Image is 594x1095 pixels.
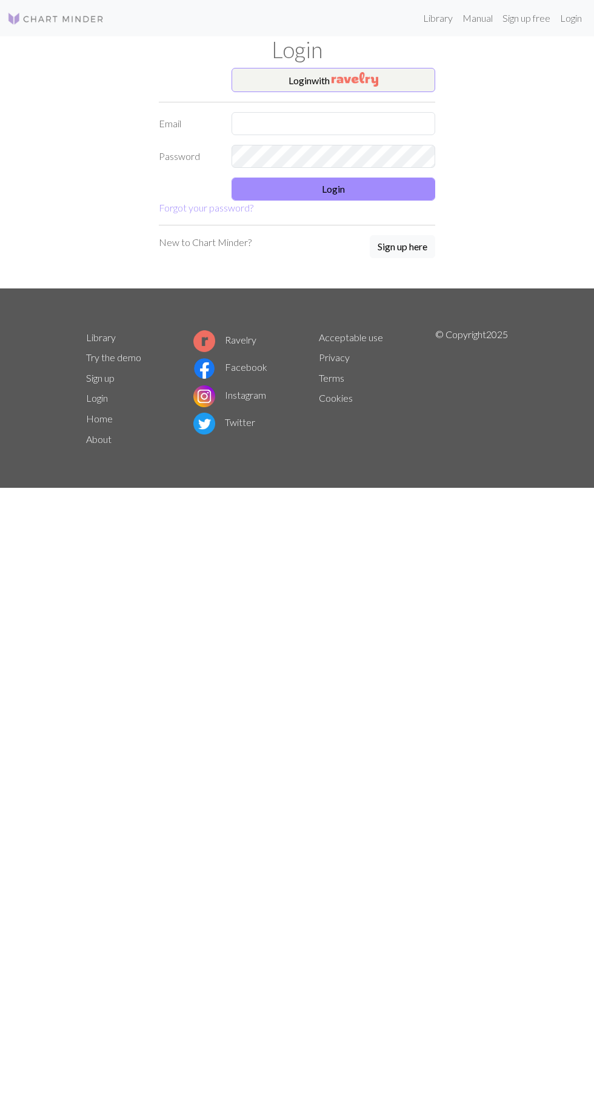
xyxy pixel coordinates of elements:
a: Sign up free [498,6,555,30]
a: Sign up here [370,235,435,259]
p: © Copyright 2025 [435,327,508,450]
img: Ravelry [332,72,378,87]
img: Ravelry logo [193,330,215,352]
a: Manual [458,6,498,30]
label: Email [152,112,224,135]
a: Twitter [193,416,255,428]
a: Try the demo [86,351,141,363]
a: Instagram [193,389,266,401]
a: Ravelry [193,334,256,345]
a: Cookies [319,392,353,404]
img: Instagram logo [193,385,215,407]
a: Forgot your password? [159,202,253,213]
a: Library [418,6,458,30]
a: Acceptable use [319,331,383,343]
a: Privacy [319,351,350,363]
img: Logo [7,12,104,26]
a: About [86,433,112,445]
button: Sign up here [370,235,435,258]
button: Loginwith [232,68,435,92]
img: Twitter logo [193,413,215,434]
a: Library [86,331,116,343]
button: Login [232,178,435,201]
h1: Login [79,36,515,63]
a: Sign up [86,372,115,384]
a: Login [86,392,108,404]
p: New to Chart Minder? [159,235,252,250]
a: Terms [319,372,344,384]
a: Facebook [193,361,267,373]
a: Login [555,6,587,30]
label: Password [152,145,224,168]
a: Home [86,413,113,424]
img: Facebook logo [193,358,215,379]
